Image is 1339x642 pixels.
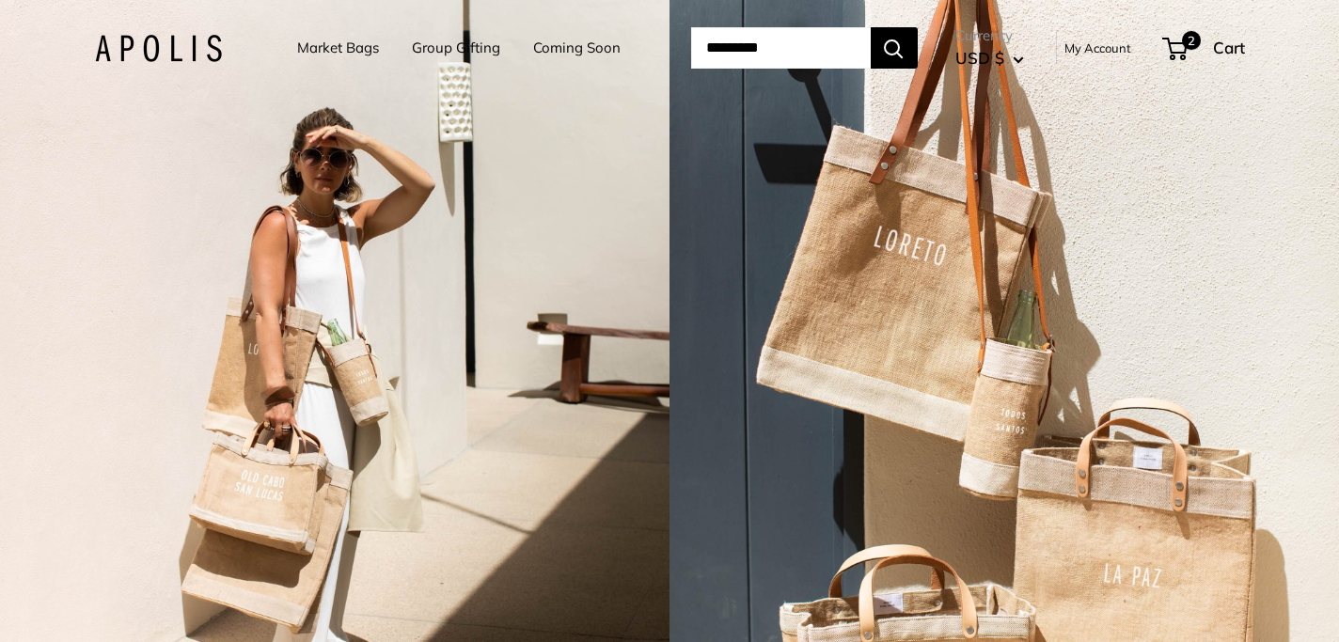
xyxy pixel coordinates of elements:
span: USD $ [955,48,1004,68]
a: Coming Soon [533,35,621,61]
a: Market Bags [297,35,379,61]
a: 2 Cart [1164,33,1245,63]
span: 2 [1181,31,1200,50]
input: Search... [691,27,871,69]
a: Group Gifting [412,35,500,61]
button: Search [871,27,918,69]
button: USD $ [955,43,1024,73]
span: Currency [955,23,1024,49]
span: Cart [1213,38,1245,57]
a: My Account [1064,37,1131,59]
img: Apolis [95,35,222,62]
